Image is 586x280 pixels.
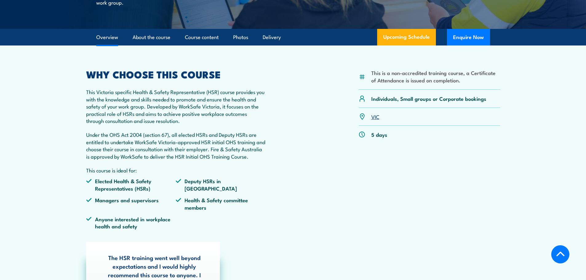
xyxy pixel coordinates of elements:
[371,69,500,84] li: This is a non-accredited training course, a Certificate of Attendance is issued on completion.
[86,70,266,78] h2: WHY CHOOSE THIS COURSE
[176,177,265,192] li: Deputy HSRs in [GEOGRAPHIC_DATA]
[96,29,118,45] a: Overview
[133,29,170,45] a: About the course
[371,131,387,138] p: 5 days
[185,29,219,45] a: Course content
[263,29,281,45] a: Delivery
[86,177,176,192] li: Elected Health & Safety Representatives (HSRs)
[86,131,266,160] p: Under the OHS Act 2004 (section 67), all elected HSRs and Deputy HSRs are entitled to undertake W...
[371,95,486,102] p: Individuals, Small groups or Corporate bookings
[447,29,490,45] button: Enquire Now
[233,29,248,45] a: Photos
[377,29,436,45] a: Upcoming Schedule
[86,88,266,124] p: This Victoria specific Health & Safety Representative (HSR) course provides you with the knowledg...
[371,113,379,120] a: VIC
[86,215,176,230] li: Anyone interested in workplace health and safety
[86,196,176,211] li: Managers and supervisors
[86,167,266,174] p: This course is ideal for:
[176,196,265,211] li: Health & Safety committee members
